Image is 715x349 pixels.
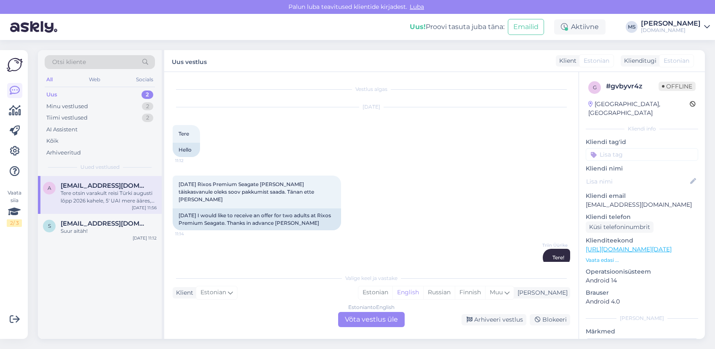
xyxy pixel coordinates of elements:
div: 2 / 3 [7,219,22,227]
div: Aktiivne [554,19,606,35]
span: adomaitismerlin@gmail.com [61,182,148,189]
div: Minu vestlused [46,102,88,111]
div: Finnish [455,286,485,299]
div: Estonian to English [348,304,395,311]
span: [DATE] Rixos Premium Seagate [PERSON_NAME] täiskasvanule oleks soov pakkumist saada. Tänan ette [... [179,181,315,202]
p: [EMAIL_ADDRESS][DOMAIN_NAME] [586,200,698,209]
div: All [45,74,54,85]
div: 2 [142,114,153,122]
p: Kliendi tag'id [586,138,698,147]
div: # gvbyvr4z [606,81,659,91]
b: Uus! [410,23,426,31]
div: Tere otsin varakult reisi Türki augusti lõpp 2026 kahele, 5' UAI mere ääres, lennujaamast mitte l... [61,189,157,205]
span: s [48,223,51,229]
div: [DATE] [173,103,570,111]
div: Web [87,74,102,85]
div: English [392,286,423,299]
img: Askly Logo [7,57,23,73]
span: stella.burtseva@gmail.com [61,220,148,227]
div: Russian [423,286,455,299]
a: [PERSON_NAME][DOMAIN_NAME] [641,20,710,34]
div: Vestlus algas [173,85,570,93]
p: Vaata edasi ... [586,256,698,264]
div: Arhiveeritud [46,149,81,157]
div: [DATE] 11:12 [133,235,157,241]
div: [GEOGRAPHIC_DATA], [GEOGRAPHIC_DATA] [588,100,690,117]
div: Tiimi vestlused [46,114,88,122]
label: Uus vestlus [172,55,207,67]
div: Kliendi info [586,125,698,133]
div: Proovi tasuta juba täna: [410,22,504,32]
div: Estonian [358,286,392,299]
span: a [48,185,51,191]
span: Uued vestlused [80,163,120,171]
div: Kõik [46,137,59,145]
div: [PERSON_NAME] [586,314,698,322]
div: Valige keel ja vastake [173,274,570,282]
span: Tere [179,131,189,137]
div: Hello [173,143,200,157]
span: 11:12 [175,157,207,164]
input: Lisa tag [586,148,698,161]
div: AI Assistent [46,125,77,134]
div: Klienditugi [621,56,656,65]
p: Operatsioonisüsteem [586,267,698,276]
span: Triin Üürike [536,242,568,248]
p: Kliendi telefon [586,213,698,221]
p: Brauser [586,288,698,297]
span: 11:14 [175,231,207,237]
a: [URL][DOMAIN_NAME][DATE] [586,245,672,253]
div: Suur aitäh! [61,227,157,235]
div: Socials [134,74,155,85]
div: Küsi telefoninumbrit [586,221,654,233]
div: Arhiveeri vestlus [462,314,526,325]
div: Võta vestlus üle [338,312,405,327]
div: [PERSON_NAME] [641,20,701,27]
p: Android 4.0 [586,297,698,306]
div: [DOMAIN_NAME] [641,27,701,34]
div: MS [626,21,638,33]
p: Kliendi nimi [586,164,698,173]
p: Märkmed [586,327,698,336]
span: Offline [659,82,696,91]
div: Uus [46,91,57,99]
span: Otsi kliente [52,58,86,67]
input: Lisa nimi [586,177,688,186]
span: Tere! [552,254,564,261]
div: 2 [141,91,153,99]
span: Estonian [584,56,609,65]
p: Klienditeekond [586,236,698,245]
div: 2 [142,102,153,111]
div: [DATE] 11:56 [132,205,157,211]
span: Estonian [664,56,689,65]
div: Vaata siia [7,189,22,227]
p: Kliendi email [586,192,698,200]
span: Estonian [200,288,226,297]
div: Klient [556,56,576,65]
span: g [593,84,597,91]
div: Blokeeri [530,314,570,325]
button: Emailid [508,19,544,35]
div: [DATE] I would like to receive an offer for two adults at Rixos Premium Seagate. Thanks in advanc... [173,208,341,230]
div: Klient [173,288,193,297]
span: Luba [407,3,427,11]
div: [PERSON_NAME] [514,288,568,297]
span: Muu [490,288,503,296]
p: Android 14 [586,276,698,285]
